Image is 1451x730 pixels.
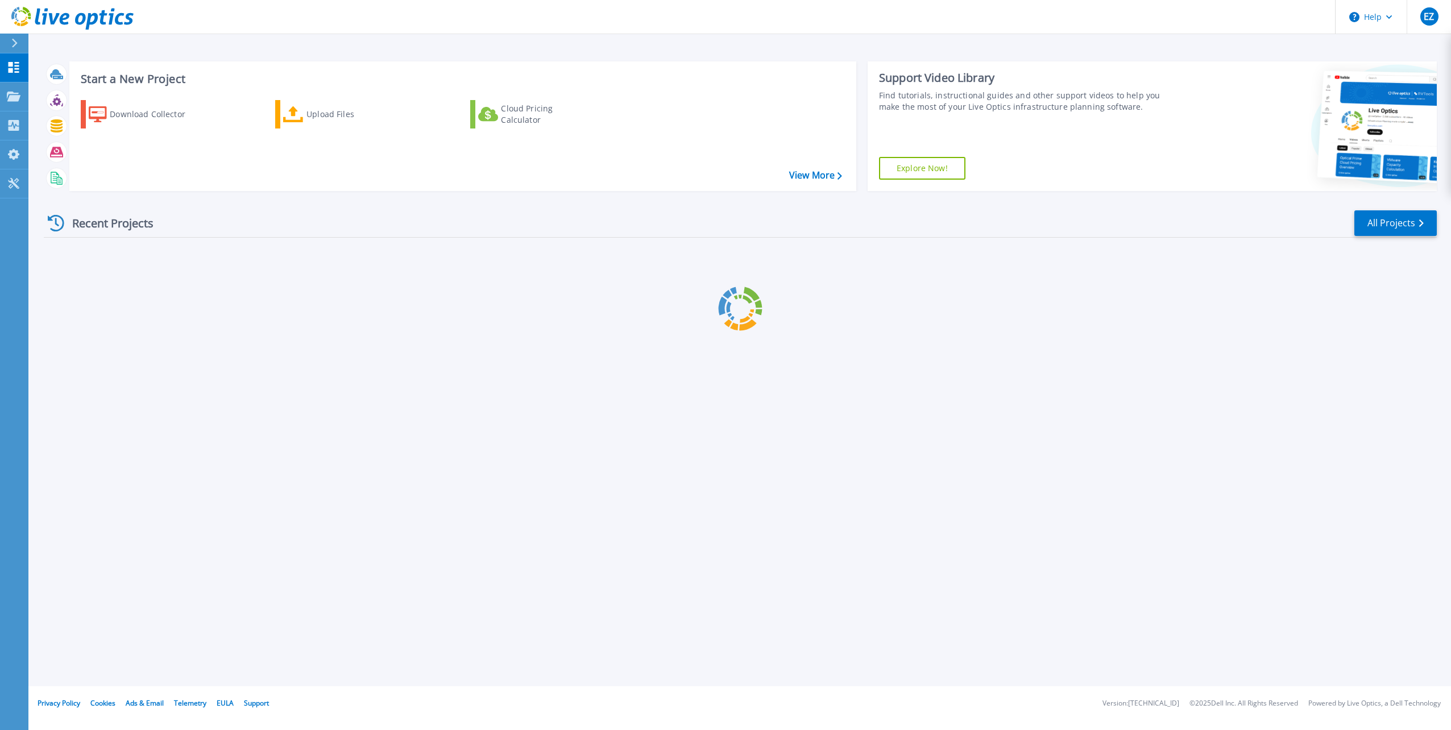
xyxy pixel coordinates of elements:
a: EULA [217,698,234,708]
a: Ads & Email [126,698,164,708]
a: All Projects [1354,210,1437,236]
a: Telemetry [174,698,206,708]
li: Powered by Live Optics, a Dell Technology [1308,700,1441,707]
a: Cloud Pricing Calculator [470,100,597,128]
h3: Start a New Project [81,73,841,85]
a: Download Collector [81,100,208,128]
div: Upload Files [306,103,397,126]
div: Support Video Library [879,70,1173,85]
div: Recent Projects [44,209,169,237]
a: Support [244,698,269,708]
a: Upload Files [275,100,402,128]
a: Explore Now! [879,157,965,180]
div: Download Collector [110,103,201,126]
a: Cookies [90,698,115,708]
div: Find tutorials, instructional guides and other support videos to help you make the most of your L... [879,90,1173,113]
a: Privacy Policy [38,698,80,708]
div: Cloud Pricing Calculator [501,103,592,126]
span: EZ [1424,12,1434,21]
li: © 2025 Dell Inc. All Rights Reserved [1189,700,1298,707]
a: View More [789,170,842,181]
li: Version: [TECHNICAL_ID] [1102,700,1179,707]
